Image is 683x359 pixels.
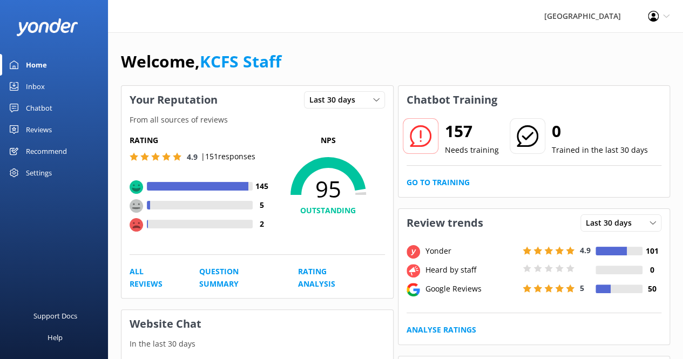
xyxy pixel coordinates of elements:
[121,338,393,350] p: In the last 30 days
[643,283,661,295] h4: 50
[26,76,45,97] div: Inbox
[130,266,175,290] a: All Reviews
[253,218,272,230] h4: 2
[643,245,661,257] h4: 101
[26,140,67,162] div: Recommend
[199,266,274,290] a: Question Summary
[121,49,281,74] h1: Welcome,
[580,283,584,293] span: 5
[423,264,520,276] div: Heard by staff
[121,86,226,114] h3: Your Reputation
[33,305,77,327] div: Support Docs
[187,152,198,162] span: 4.9
[26,54,47,76] div: Home
[130,134,272,146] h5: Rating
[16,18,78,36] img: yonder-white-logo.png
[253,199,272,211] h4: 5
[272,205,385,216] h4: OUTSTANDING
[552,118,648,144] h2: 0
[552,144,648,156] p: Trained in the last 30 days
[398,209,491,237] h3: Review trends
[272,175,385,202] span: 95
[445,118,499,144] h2: 157
[48,327,63,348] div: Help
[200,50,281,72] a: KCFS Staff
[272,134,385,146] p: NPS
[298,266,361,290] a: Rating Analysis
[201,151,255,162] p: | 151 responses
[398,86,505,114] h3: Chatbot Training
[309,94,362,106] span: Last 30 days
[253,180,272,192] h4: 145
[121,310,393,338] h3: Website Chat
[26,97,52,119] div: Chatbot
[586,217,638,229] span: Last 30 days
[407,177,470,188] a: Go to Training
[445,144,499,156] p: Needs training
[26,162,52,184] div: Settings
[423,283,520,295] div: Google Reviews
[26,119,52,140] div: Reviews
[407,324,476,336] a: Analyse Ratings
[580,245,591,255] span: 4.9
[121,114,393,126] p: From all sources of reviews
[643,264,661,276] h4: 0
[423,245,520,257] div: Yonder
